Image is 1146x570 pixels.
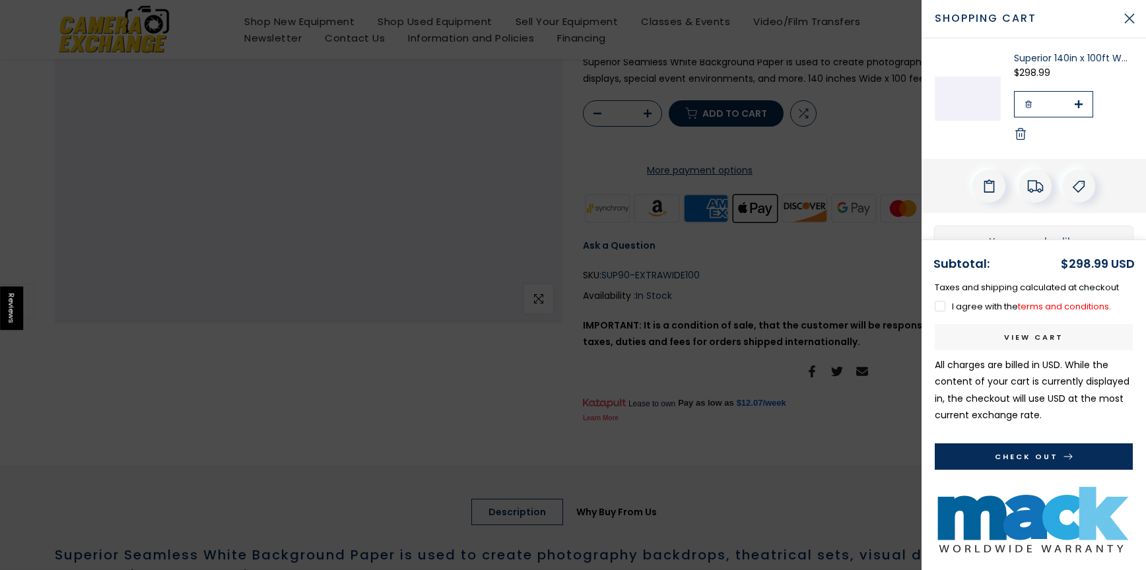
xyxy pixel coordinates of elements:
[935,483,1133,557] img: Mack Used 2 Year Warranty Under $500 Warranty Mack Warranty MACKU259
[1014,51,1133,65] a: Superior 140in x 100ft White Seamless Paper Extra Wide
[933,255,990,272] strong: Subtotal:
[1113,2,1146,35] button: Close Cart
[935,443,1133,470] button: Check Out
[1062,170,1095,203] div: Add A Coupon
[1019,170,1052,203] div: Estimate Shipping
[972,170,1005,203] div: Add Order Note
[935,51,1001,146] img: Superior 140in x 100ft White Seamless Paper Extra Wide Backdrops and Stands Superior SUP90-EXTRAW...
[935,280,1133,295] p: Taxes and shipping calculated at checkout
[1014,65,1133,81] div: $298.99
[935,324,1133,350] a: View cart
[1018,300,1109,313] a: terms and conditions
[935,11,1113,26] span: Shopping cart
[935,357,1133,424] p: All charges are billed in USD. While the content of your cart is currently displayed in , the che...
[935,226,1133,257] div: You may also like
[935,300,1111,313] label: I agree with the .
[1061,253,1135,274] div: $298.99 USD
